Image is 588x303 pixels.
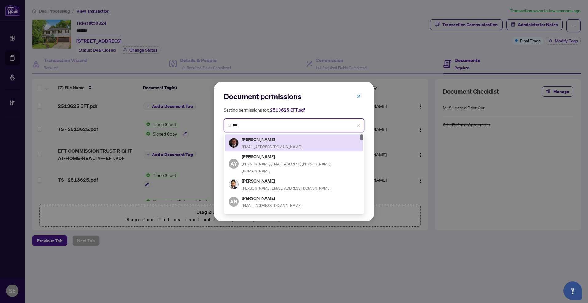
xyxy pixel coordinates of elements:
[242,162,331,173] span: [PERSON_NAME][EMAIL_ADDRESS][PERSON_NAME][DOMAIN_NAME]
[242,195,302,202] h5: [PERSON_NAME]
[242,144,302,149] span: [EMAIL_ADDRESS][DOMAIN_NAME]
[270,107,305,113] span: 2513625 EFT.pdf
[224,92,364,101] h2: Document permissions
[242,212,331,219] h5: [PERSON_NAME]
[563,281,582,300] button: Open asap
[357,124,360,127] span: close
[229,180,238,189] img: Profile Icon
[230,198,237,206] span: AN
[228,124,232,127] img: search_icon
[242,153,359,160] h5: [PERSON_NAME]
[242,177,331,184] h5: [PERSON_NAME]
[242,203,302,208] span: [EMAIL_ADDRESS][DOMAIN_NAME]
[229,138,238,148] img: Profile Icon
[224,106,364,113] h5: Setting permissions for:
[242,186,331,191] span: [PERSON_NAME][EMAIL_ADDRESS][DOMAIN_NAME]
[242,136,302,143] h5: [PERSON_NAME]
[356,94,361,98] span: close
[230,159,237,168] span: AY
